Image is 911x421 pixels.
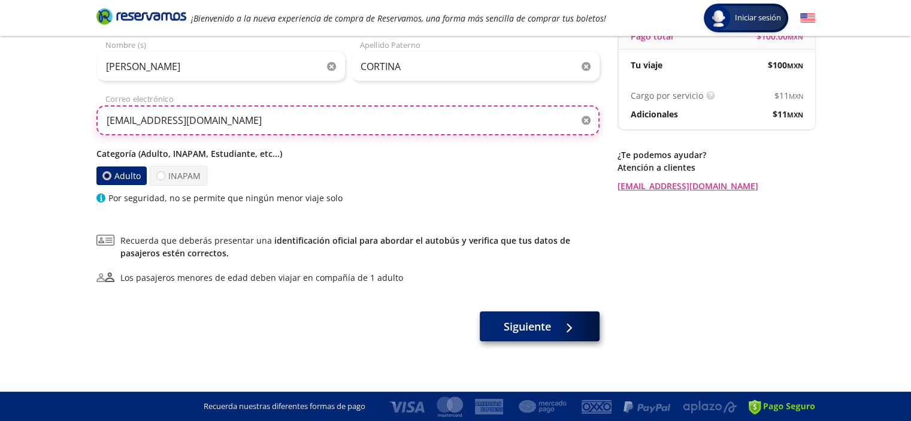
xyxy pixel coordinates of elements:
small: MXN [789,92,803,101]
i: Brand Logo [96,7,186,25]
span: Recuerda que deberás presentar una [120,234,600,259]
small: MXN [787,110,803,119]
input: Nombre (s) [96,52,345,81]
input: Correo electrónico [96,105,600,135]
label: INAPAM [150,166,207,186]
p: ¿Te podemos ayudar? [618,149,815,161]
a: [EMAIL_ADDRESS][DOMAIN_NAME] [618,180,815,192]
span: Siguiente [504,319,551,335]
p: Pago total [631,30,673,43]
p: Tu viaje [631,59,662,71]
p: Recuerda nuestras diferentes formas de pago [204,401,365,413]
a: Brand Logo [96,7,186,29]
em: ¡Bienvenido a la nueva experiencia de compra de Reservamos, una forma más sencilla de comprar tus... [191,13,606,24]
small: MXN [788,32,803,41]
p: Adicionales [631,108,678,120]
input: Apellido Paterno [351,52,600,81]
span: $ 100 [768,59,803,71]
p: Categoría (Adulto, INAPAM, Estudiante, etc...) [96,147,600,160]
span: $ 11 [773,108,803,120]
span: Iniciar sesión [730,12,786,24]
span: $ 100.00 [756,30,803,43]
p: Atención a clientes [618,161,815,174]
label: Adulto [96,166,147,185]
span: $ 11 [774,89,803,102]
small: MXN [787,61,803,70]
button: Siguiente [480,311,600,341]
a: identificación oficial para abordar el autobús y verifica que tus datos de pasajeros estén correc... [120,235,570,259]
p: Por seguridad, no se permite que ningún menor viaje solo [108,192,343,204]
p: Cargo por servicio [631,89,703,102]
button: English [800,11,815,26]
div: Los pasajeros menores de edad deben viajar en compañía de 1 adulto [120,271,403,284]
